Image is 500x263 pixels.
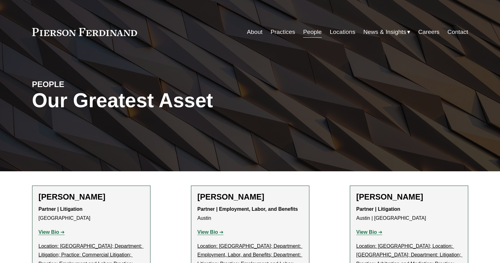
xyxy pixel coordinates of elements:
[356,192,462,202] h2: [PERSON_NAME]
[247,26,263,38] a: About
[198,205,303,223] p: Austin
[39,206,83,212] strong: Partner | Litigation
[32,89,323,112] h1: Our Greatest Asset
[39,192,144,202] h2: [PERSON_NAME]
[356,229,383,235] a: View Bio
[39,229,59,235] strong: View Bio
[447,26,468,38] a: Contact
[356,206,400,212] strong: Partner | Litigation
[363,26,410,38] a: folder dropdown
[303,26,322,38] a: People
[270,26,295,38] a: Practices
[39,229,65,235] a: View Bio
[39,205,144,223] p: [GEOGRAPHIC_DATA]
[356,229,377,235] strong: View Bio
[363,27,406,38] span: News & Insights
[198,229,224,235] a: View Bio
[198,192,303,202] h2: [PERSON_NAME]
[418,26,439,38] a: Careers
[198,229,218,235] strong: View Bio
[330,26,355,38] a: Locations
[32,79,141,89] h4: PEOPLE
[356,205,462,223] p: Austin | [GEOGRAPHIC_DATA]
[198,206,298,212] strong: Partner | Employment, Labor, and Benefits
